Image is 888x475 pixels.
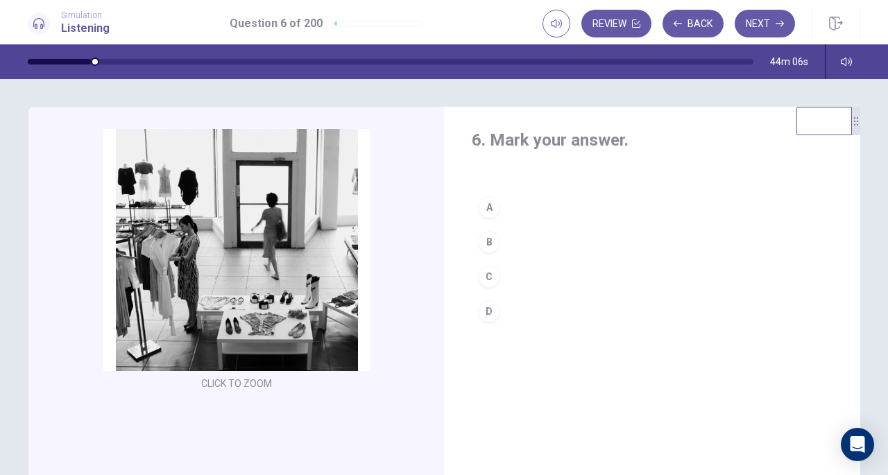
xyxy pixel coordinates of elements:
span: 44m 06s [770,56,808,67]
button: D [472,294,832,329]
div: A [478,196,500,218]
h1: Question 6 of 200 [230,15,323,32]
h4: 6. Mark your answer. [472,129,832,151]
button: Next [735,10,795,37]
div: C [478,266,500,288]
div: Open Intercom Messenger [841,428,874,461]
button: Back [663,10,724,37]
span: Simulation [61,10,110,20]
div: B [478,231,500,253]
button: Review [581,10,651,37]
div: D [478,300,500,322]
button: C [472,259,832,294]
button: A [472,190,832,225]
h1: Listening [61,20,110,37]
button: B [472,225,832,259]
